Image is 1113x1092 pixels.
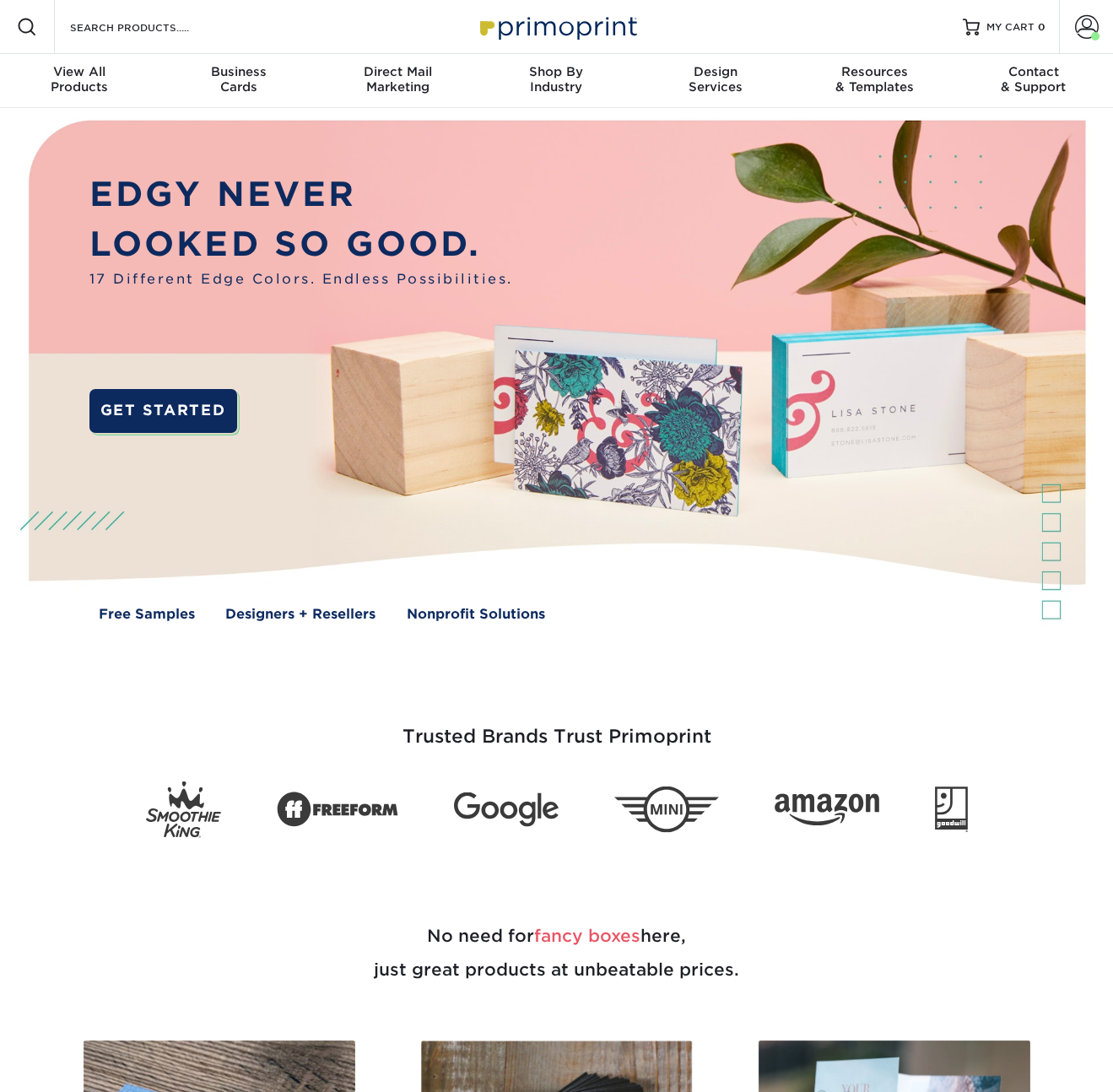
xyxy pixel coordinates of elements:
[795,64,954,95] div: & Templates
[477,64,635,95] div: Industry
[454,792,559,827] img: Google
[89,389,237,433] a: GET STARTED
[534,926,640,946] span: fancy boxes
[277,782,398,836] img: Freeform
[477,64,635,79] span: Shop By
[407,604,545,624] a: Nonprofit Solutions
[795,64,954,79] span: Resources
[89,269,513,289] span: 17 Different Edge Colors. Endless Possibilities.
[775,793,879,825] img: Amazon
[89,169,513,219] p: EDGY NEVER
[636,64,795,95] div: Services
[318,64,477,95] div: Marketing
[954,64,1113,79] span: Contact
[1038,21,1045,33] span: 0
[636,54,795,108] a: DesignServices
[318,54,477,108] a: Direct MailMarketing
[68,17,233,37] input: SEARCH PRODUCTS.....
[477,54,635,108] a: Shop ByIndustry
[146,781,221,838] img: Smoothie King
[159,64,317,95] div: Cards
[636,64,795,79] span: Design
[89,219,513,268] p: LOOKED SO GOOD.
[159,54,317,108] a: BusinessCards
[954,64,1113,95] div: & Support
[935,787,968,832] img: Goodwill
[614,787,719,833] img: Mini
[795,54,954,108] a: Resources& Templates
[473,8,641,45] img: Primoprint
[986,20,1035,35] span: MY CART
[159,64,317,79] span: Business
[99,604,195,624] a: Free Samples
[318,64,477,79] span: Direct Mail
[225,604,376,624] a: Designers + Resellers
[954,54,1113,108] a: Contact& Support
[63,878,1051,1027] h2: No need for here, just great products at unbeatable prices.
[63,685,1051,768] h3: Trusted Brands Trust Primoprint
